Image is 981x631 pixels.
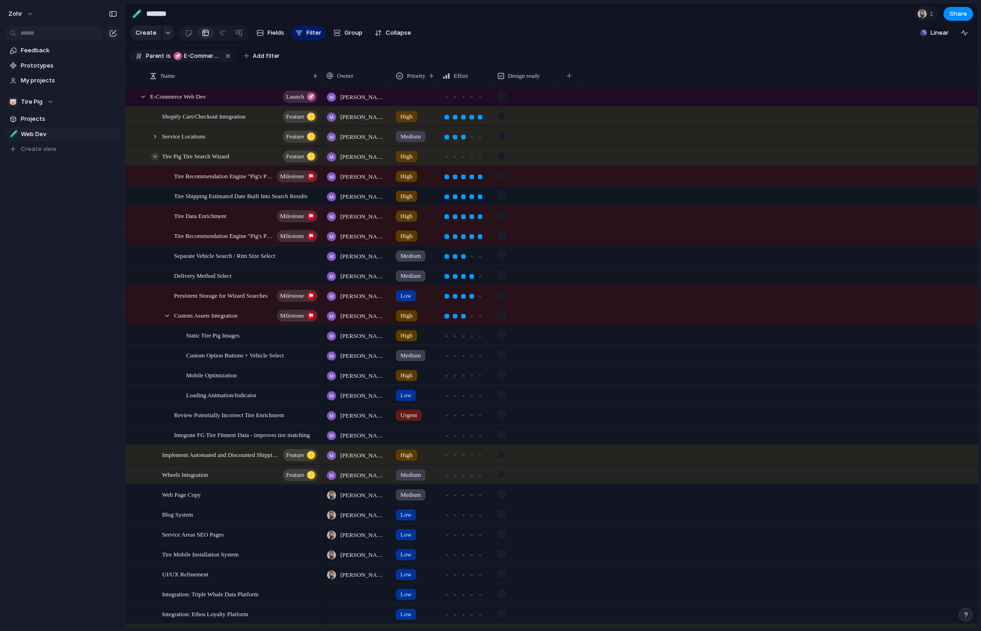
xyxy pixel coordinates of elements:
[292,25,325,40] button: Filter
[400,152,412,161] span: High
[400,172,412,181] span: High
[400,212,412,221] span: High
[340,550,387,560] span: [PERSON_NAME]
[286,150,304,163] span: Feature
[340,292,387,301] span: [PERSON_NAME] [PERSON_NAME]
[174,170,274,181] span: Tire Recommendation Engine "Pig's Pick" V1
[400,271,421,281] span: Medium
[161,71,175,81] span: Name
[21,76,117,85] span: My projects
[186,350,284,360] span: Custom Option Buttons + Vehicle Select
[280,210,304,223] span: Milestone
[286,130,304,143] span: Feature
[340,471,387,480] span: [PERSON_NAME] [PERSON_NAME]
[340,371,387,381] span: [PERSON_NAME] [PERSON_NAME]
[508,71,540,81] span: Design ready
[280,309,304,322] span: Milestone
[283,150,318,162] button: Feature
[400,371,412,380] span: High
[238,50,285,62] button: Add filter
[283,91,318,103] button: launch
[400,510,412,519] span: Low
[174,250,275,261] span: Separate Vehicle Search / Rim Size Select
[400,291,412,300] span: Low
[5,127,120,141] a: 🧪Web Dev
[5,44,120,57] a: Feedback
[340,132,387,142] span: [PERSON_NAME] [PERSON_NAME]
[283,111,318,123] button: Feature
[400,391,412,400] span: Low
[371,25,415,40] button: Collapse
[136,28,156,37] span: Create
[400,192,412,201] span: High
[5,74,120,87] a: My projects
[400,112,412,121] span: High
[253,25,288,40] button: Fields
[400,231,412,241] span: High
[400,411,417,420] span: Urgent
[186,389,256,400] span: Loading Animation/Indicator
[8,97,18,106] div: 🐷
[130,6,144,21] button: 🧪
[253,52,280,60] span: Add filter
[931,28,949,37] span: Linear
[162,569,208,579] span: UI/UX Refinement
[400,550,412,559] span: Low
[280,170,304,183] span: Milestone
[400,331,412,340] span: High
[5,59,120,73] a: Prototypes
[10,129,16,139] div: 🧪
[174,190,307,201] span: Tire Shipping Estimated Date Built Into Search Results
[340,212,387,221] span: [PERSON_NAME] [PERSON_NAME]
[340,411,387,420] span: [PERSON_NAME] [PERSON_NAME]
[162,150,229,161] span: Tire Pig Tire Search Wizard
[400,610,412,619] span: Low
[21,46,117,55] span: Feedback
[21,130,117,139] span: Web Dev
[400,570,412,579] span: Low
[400,132,421,141] span: Medium
[340,531,387,540] span: [PERSON_NAME]
[184,52,220,60] span: E-Commerce Web Dev
[172,51,222,61] button: E-Commerce Web Dev
[340,511,387,520] span: [PERSON_NAME]
[306,28,321,37] span: Filter
[174,270,231,281] span: Delivery Method Select
[5,112,120,126] a: Projects
[340,272,387,281] span: [PERSON_NAME] [PERSON_NAME]
[21,114,117,124] span: Projects
[8,130,18,139] button: 🧪
[400,251,421,261] span: Medium
[166,52,171,60] span: is
[162,489,200,500] span: Web Page Copy
[386,28,411,37] span: Collapse
[186,369,237,380] span: Mobile Optimization
[329,25,367,40] button: Group
[132,7,142,20] div: 🧪
[162,469,208,480] span: Wheels Integration
[268,28,284,37] span: Fields
[150,91,206,101] span: E-Commerce Web Dev
[162,588,258,599] span: Integration: Triple Whale Data Platform
[162,608,248,619] span: Integration: Ethos Loyalty Platform
[174,230,274,241] span: Tire Recommendation Engine "Pig's Pick" V2
[400,450,412,460] span: High
[162,509,193,519] span: Blog System
[340,491,387,500] span: [PERSON_NAME]
[162,449,280,460] span: Implement Automated and Discounted Shipping (Roadie)
[400,311,412,320] span: High
[283,469,318,481] button: Feature
[174,290,268,300] span: Persistent Storage for Wizard Searches
[340,451,387,460] span: [PERSON_NAME] [PERSON_NAME]
[21,61,117,70] span: Prototypes
[340,112,387,122] span: [PERSON_NAME] [PERSON_NAME]
[930,9,936,19] span: 1
[286,469,304,481] span: Feature
[283,449,318,461] button: Feature
[340,391,387,400] span: [PERSON_NAME] [PERSON_NAME]
[340,232,387,241] span: [PERSON_NAME] [PERSON_NAME]
[146,52,164,60] span: Parent
[164,51,173,61] button: is
[950,9,967,19] span: Share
